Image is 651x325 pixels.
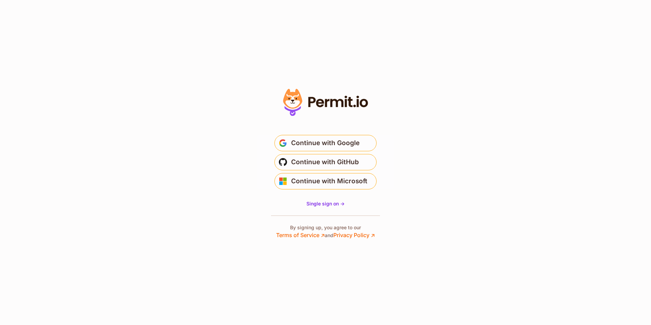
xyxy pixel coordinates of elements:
span: Continue with Google [291,138,360,149]
button: Continue with Google [274,135,377,151]
button: Continue with Microsoft [274,173,377,189]
p: By signing up, you agree to our and [276,224,375,239]
span: Continue with GitHub [291,157,359,168]
button: Continue with GitHub [274,154,377,170]
a: Single sign on -> [306,200,345,207]
span: Single sign on -> [306,201,345,206]
a: Terms of Service ↗ [276,232,325,238]
span: Continue with Microsoft [291,176,367,187]
a: Privacy Policy ↗ [333,232,375,238]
